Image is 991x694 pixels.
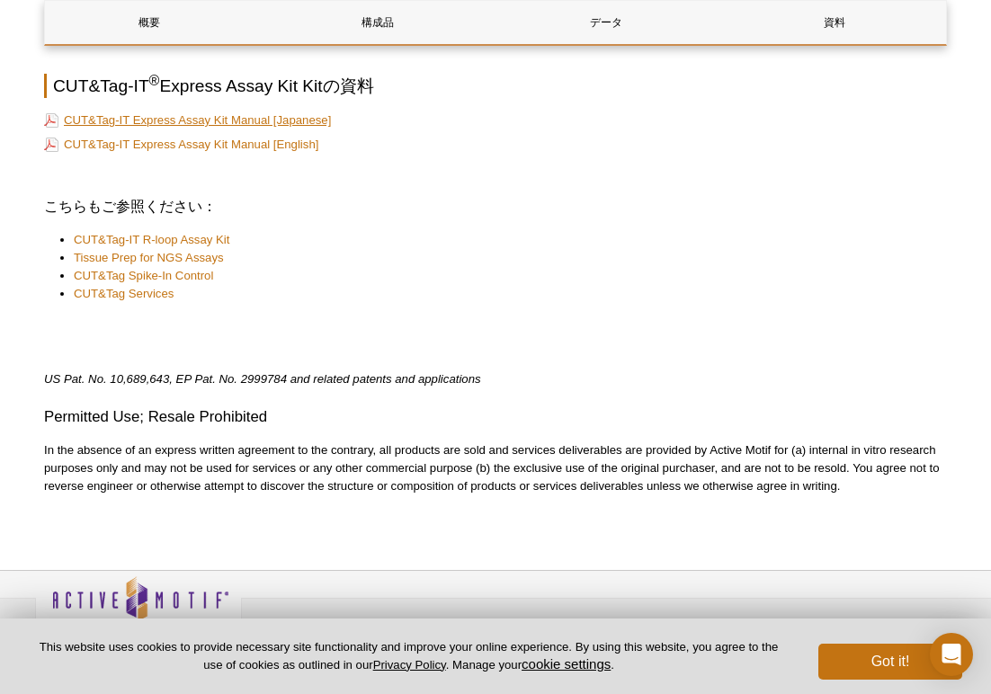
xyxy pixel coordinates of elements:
[44,406,947,428] h3: Permitted Use; Resale Prohibited
[754,602,889,642] table: Click to Verify - This site chose Symantec SSL for secure e-commerce and confidential communicati...
[502,1,710,44] a: データ
[74,267,213,285] a: CUT&Tag Spike-In Control
[45,1,253,44] a: 概要
[44,372,481,386] em: US Pat. No. 10,689,643, EP Pat. No. 2999784 and related patents and applications
[74,249,224,267] a: Tissue Prep for NGS Assays
[35,571,242,644] img: Active Motif,
[44,136,318,153] a: CUT&Tag-IT Express Assay Kit Manual [English]
[44,196,947,218] h3: こちらもご参照ください：
[29,639,789,673] p: This website uses cookies to provide necessary site functionality and improve your online experie...
[930,633,973,676] div: Open Intercom Messenger
[74,231,229,249] a: CUT&Tag-IT R-loop Assay Kit
[373,658,446,672] a: Privacy Policy
[730,1,938,44] a: 資料
[818,644,962,680] button: Got it!
[44,111,331,129] a: CUT&Tag-IT Express Assay Kit Manual [Japanese]
[149,73,160,88] sup: ®
[251,618,321,645] a: Privacy Policy
[273,1,481,44] a: 構成品
[522,656,611,672] button: cookie settings
[74,285,174,303] a: CUT&Tag Services
[44,441,947,495] p: In the absence of an express written agreement to the contrary, all products are sold and service...
[44,74,947,98] h2: CUT&Tag-IT Express Assay Kit Kitの資料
